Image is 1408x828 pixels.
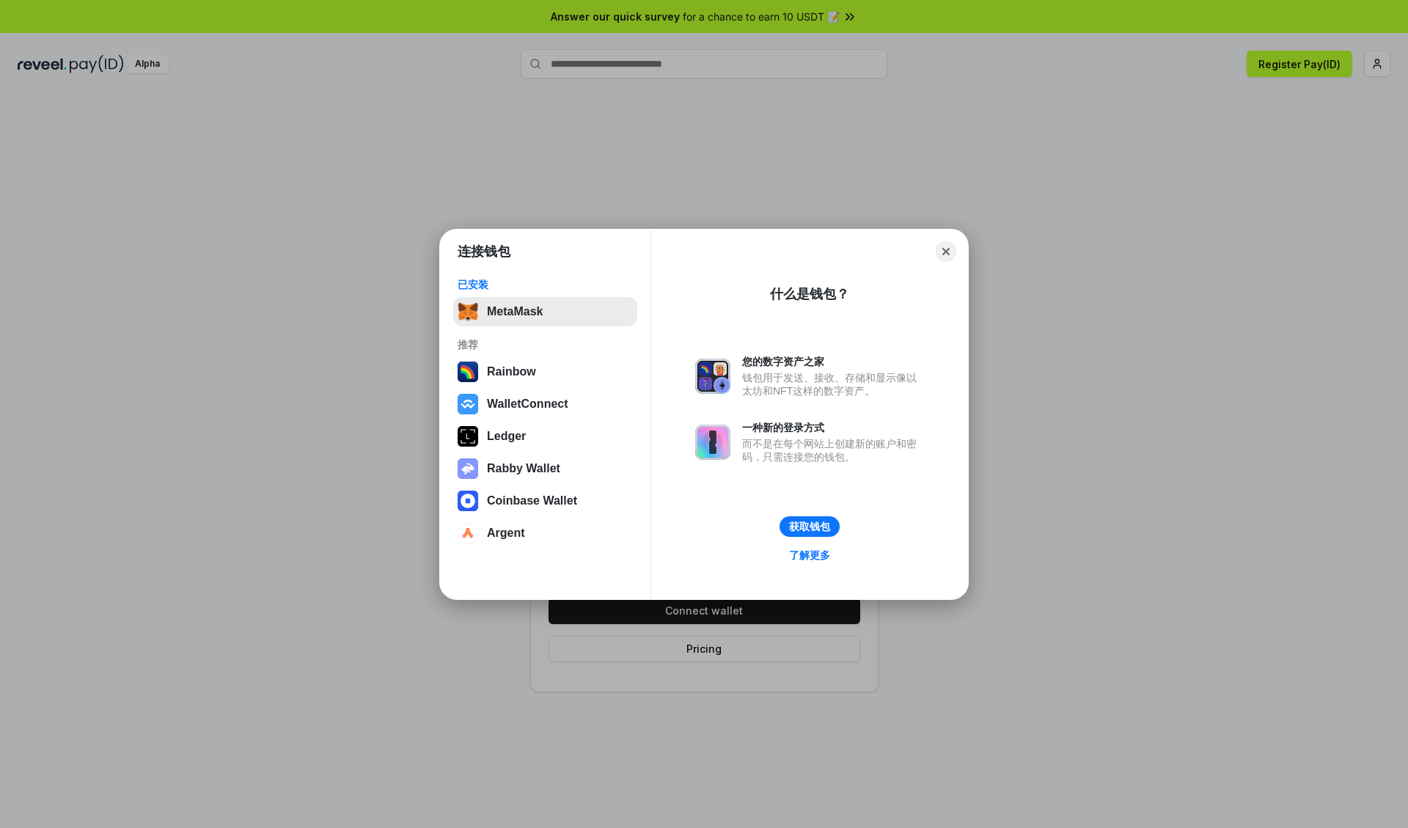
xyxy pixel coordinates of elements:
[458,338,633,351] div: 推荐
[453,486,637,516] button: Coinbase Wallet
[453,357,637,386] button: Rainbow
[458,394,478,414] img: svg+xml,%3Csvg%20width%3D%2228%22%20height%3D%2228%22%20viewBox%3D%220%200%2028%2028%22%20fill%3D...
[789,520,830,533] div: 获取钱包
[742,421,924,434] div: 一种新的登录方式
[458,301,478,322] img: svg+xml,%3Csvg%20fill%3D%22none%22%20height%3D%2233%22%20viewBox%3D%220%200%2035%2033%22%20width%...
[780,516,840,537] button: 获取钱包
[453,519,637,548] button: Argent
[936,241,956,262] button: Close
[453,389,637,419] button: WalletConnect
[487,527,525,540] div: Argent
[487,494,577,508] div: Coinbase Wallet
[487,462,560,475] div: Rabby Wallet
[458,523,478,543] img: svg+xml,%3Csvg%20width%3D%2228%22%20height%3D%2228%22%20viewBox%3D%220%200%2028%2028%22%20fill%3D...
[453,422,637,451] button: Ledger
[695,425,730,460] img: svg+xml,%3Csvg%20xmlns%3D%22http%3A%2F%2Fwww.w3.org%2F2000%2Fsvg%22%20fill%3D%22none%22%20viewBox...
[458,491,478,511] img: svg+xml,%3Csvg%20width%3D%2228%22%20height%3D%2228%22%20viewBox%3D%220%200%2028%2028%22%20fill%3D...
[487,365,536,378] div: Rainbow
[458,243,510,260] h1: 连接钱包
[742,371,924,397] div: 钱包用于发送、接收、存储和显示像以太坊和NFT这样的数字资产。
[458,426,478,447] img: svg+xml,%3Csvg%20xmlns%3D%22http%3A%2F%2Fwww.w3.org%2F2000%2Fsvg%22%20width%3D%2228%22%20height%3...
[789,549,830,562] div: 了解更多
[695,359,730,394] img: svg+xml,%3Csvg%20xmlns%3D%22http%3A%2F%2Fwww.w3.org%2F2000%2Fsvg%22%20fill%3D%22none%22%20viewBox...
[458,278,633,291] div: 已安装
[453,297,637,326] button: MetaMask
[487,397,568,411] div: WalletConnect
[453,454,637,483] button: Rabby Wallet
[458,458,478,479] img: svg+xml,%3Csvg%20xmlns%3D%22http%3A%2F%2Fwww.w3.org%2F2000%2Fsvg%22%20fill%3D%22none%22%20viewBox...
[742,355,924,368] div: 您的数字资产之家
[780,546,839,565] a: 了解更多
[487,430,526,443] div: Ledger
[770,285,849,303] div: 什么是钱包？
[742,437,924,464] div: 而不是在每个网站上创建新的账户和密码，只需连接您的钱包。
[487,305,543,318] div: MetaMask
[458,362,478,382] img: svg+xml,%3Csvg%20width%3D%22120%22%20height%3D%22120%22%20viewBox%3D%220%200%20120%20120%22%20fil...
